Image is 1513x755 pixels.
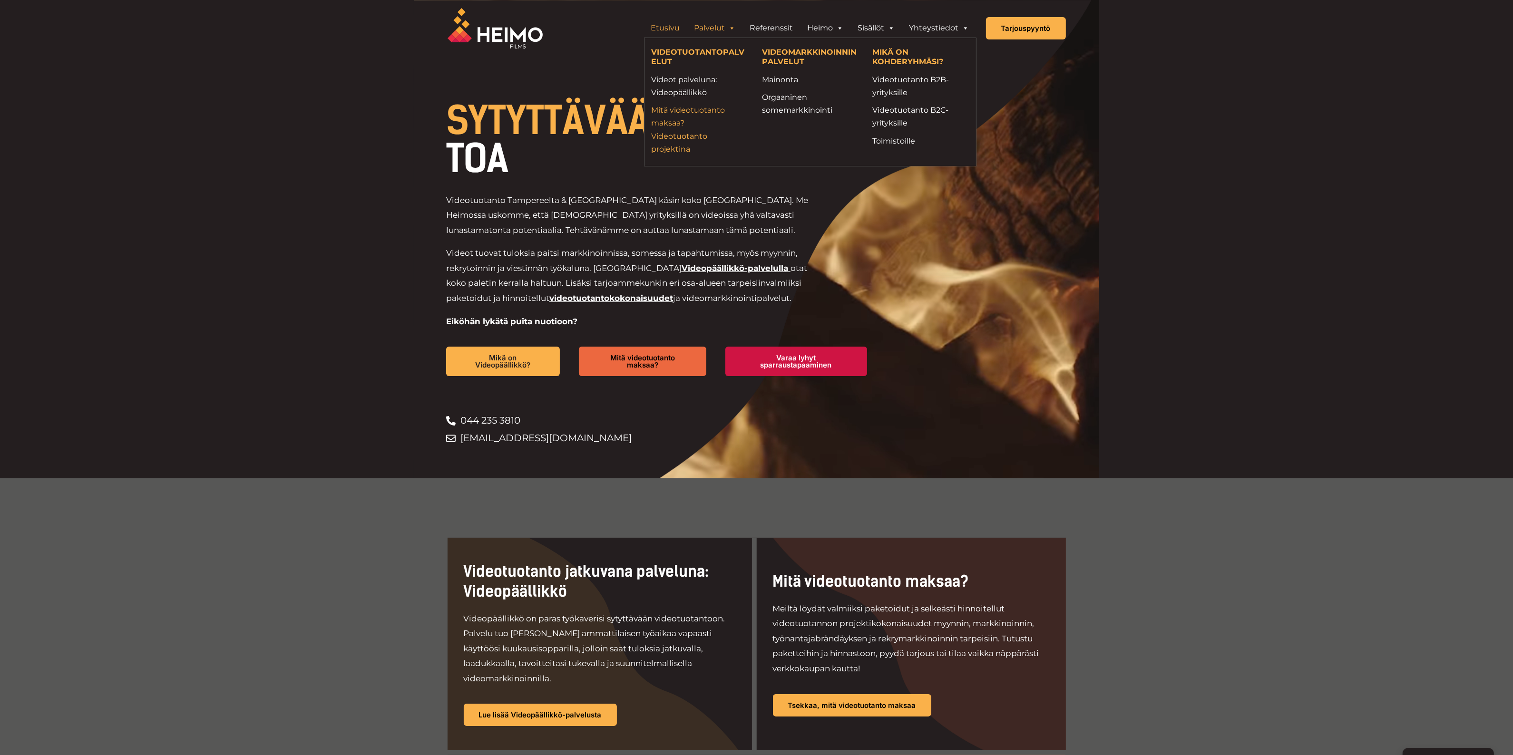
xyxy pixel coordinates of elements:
[682,263,788,273] a: Videopäällikkö-palvelulla
[773,601,1050,677] p: Meiltä löydät valmiiksi paketoidut ja selkeästi hinnoitellut videotuotannon projektikokonaisuudet...
[800,19,851,38] a: Heimo
[851,19,902,38] a: Sisällöt
[549,293,673,303] a: videotuotantokokonaisuudet
[446,347,560,376] a: Mikä on Videopäällikkö?
[464,611,736,687] p: Videopäällikkö on paras työkaverisi sytyttävään videotuotantoon. Palvelu tuo [PERSON_NAME] ammatt...
[762,73,858,86] a: Mainonta
[673,293,791,303] span: ja videomarkkinointipalvelut.
[458,429,632,447] span: [EMAIL_ADDRESS][DOMAIN_NAME]
[652,73,748,99] a: Videot palveluna: Videopäällikkö
[639,19,981,38] aside: Header Widget 1
[464,562,736,601] h2: Videotuotanto jatkuvana palveluna: Videopäällikkö
[448,8,543,48] img: Heimo Filmsin logo
[652,104,748,155] a: Mitä videotuotanto maksaa?Videotuotanto projektina
[461,354,545,368] span: Mikä on Videopäällikkö?
[762,91,858,116] a: Orgaaninen somemarkkinointi
[986,17,1066,39] a: Tarjouspyyntö
[479,711,602,718] span: Lue lisää Videopäällikkö-palvelusta
[640,278,766,288] span: kunkin eri osa-alueen tarpeisiin
[446,98,650,144] span: SYTYTTÄVÄÄ
[446,278,801,303] span: valmiiksi paketoidut ja hinnoitellut
[773,694,931,716] a: Tsekkaa, mitä videotuotanto maksaa
[446,246,821,306] p: Videot tuovat tuloksia paitsi markkinoinnissa, somessa ja tapahtumissa, myös myynnin, rekrytoinni...
[446,429,886,447] a: [EMAIL_ADDRESS][DOMAIN_NAME]
[902,19,976,38] a: Yhteystiedot
[446,102,886,178] h1: VIDEOTUOTANTOA
[644,19,687,38] a: Etusivu
[464,704,617,726] a: Lue lisää Videopäällikkö-palvelusta
[773,572,1050,592] h2: Mitä videotuotanto maksaa?
[652,48,748,68] h4: VIDEOTUOTANTOPALVELUT
[458,412,520,429] span: 044 235 3810
[687,19,743,38] a: Palvelut
[446,412,886,429] a: 044 235 3810
[872,104,968,129] a: Videotuotanto B2C-yrityksille
[446,193,821,238] p: Videotuotanto Tampereelta & [GEOGRAPHIC_DATA] käsin koko [GEOGRAPHIC_DATA]. Me Heimossa uskomme, ...
[725,347,867,376] a: Varaa lyhyt sparraustapaaminen
[762,48,858,68] h4: VIDEOMARKKINOINNIN PALVELUT
[872,48,968,68] h4: MIKÄ ON KOHDERYHMÄSI?
[788,702,916,709] span: Tsekkaa, mitä videotuotanto maksaa
[446,317,577,326] strong: Eiköhän lykätä puita nuotioon?
[743,19,800,38] a: Referenssit
[594,354,691,368] span: Mitä videotuotanto maksaa?
[872,135,968,147] a: Toimistoille
[741,354,852,368] span: Varaa lyhyt sparraustapaaminen
[872,73,968,99] a: Videotuotanto B2B-yrityksille
[579,347,706,376] a: Mitä videotuotanto maksaa?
